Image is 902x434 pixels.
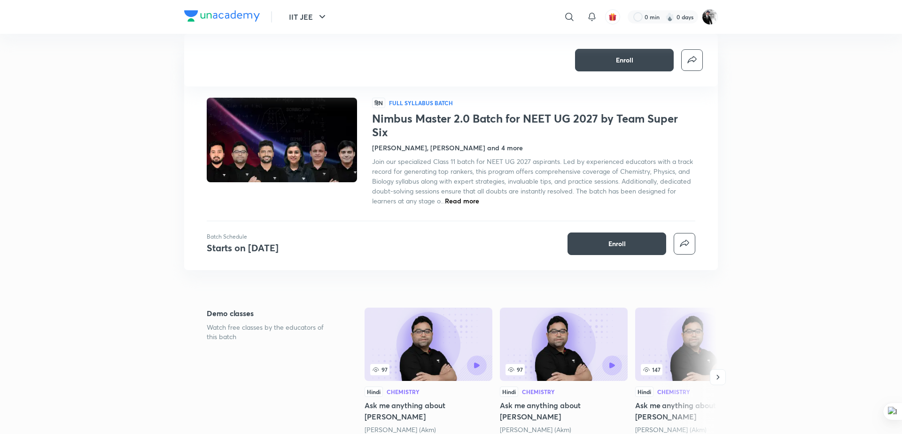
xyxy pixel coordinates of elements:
div: Hindi [365,387,383,397]
h1: Nimbus Master 2.0 Batch for NEET UG 2027 by Team Super Six [372,112,695,139]
button: Enroll [568,232,666,255]
img: streak [665,12,675,22]
a: [PERSON_NAME] (Akm) [365,425,436,434]
h5: Ask me anything about [PERSON_NAME] [365,400,492,422]
span: Enroll [616,55,633,65]
div: Chemistry [387,389,420,395]
a: [PERSON_NAME] (Akm) [635,425,707,434]
img: Thumbnail [205,97,358,183]
div: Hindi [500,387,518,397]
p: Batch Schedule [207,232,279,241]
div: Chemistry [522,389,555,395]
span: Join our specialized Class 11 batch for NEET UG 2027 aspirants. Led by experienced educators with... [372,157,693,205]
img: Company Logo [184,10,260,22]
span: 147 [641,364,662,375]
div: Chemistry [657,389,690,395]
span: Read more [445,196,479,205]
a: Company Logo [184,10,260,24]
h4: [PERSON_NAME], [PERSON_NAME] and 4 more [372,143,523,153]
img: Nagesh M [702,9,718,25]
h5: Demo classes [207,308,334,319]
span: Enroll [608,239,626,248]
img: avatar [608,13,617,21]
button: avatar [605,9,620,24]
h5: Ask me anything about [PERSON_NAME] [635,400,763,422]
button: Enroll [575,49,674,71]
h4: Starts on [DATE] [207,241,279,254]
a: [PERSON_NAME] (Akm) [500,425,571,434]
span: 97 [370,364,389,375]
p: Full Syllabus Batch [389,99,453,107]
span: 97 [505,364,525,375]
span: हिN [372,98,385,108]
h5: Ask me anything about [PERSON_NAME] [500,400,628,422]
div: Hindi [635,387,653,397]
p: Watch free classes by the educators of this batch [207,323,334,341]
button: IIT JEE [283,8,334,26]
